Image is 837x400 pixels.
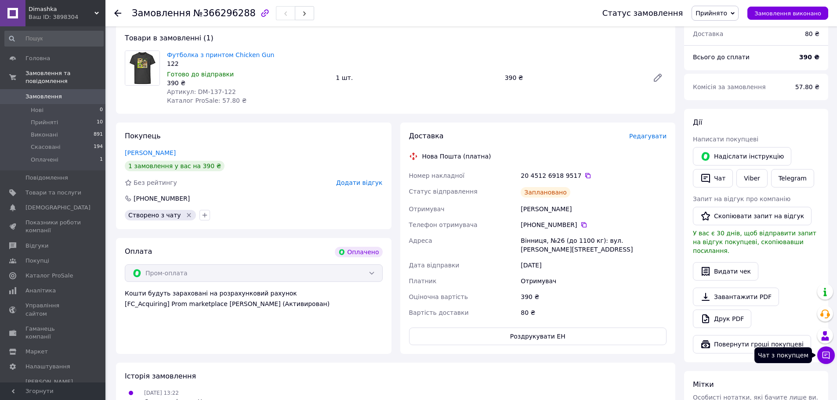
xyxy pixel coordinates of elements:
a: Viber [736,169,767,187]
div: Кошти будуть зараховані на розрахунковий рахунок [125,289,383,308]
svg: Видалити мітку [185,212,192,219]
div: 390 ₴ [501,72,645,84]
span: Скасовані [31,143,61,151]
span: Доставка [409,132,444,140]
div: 20 4512 6918 9517 [521,171,667,180]
span: Гаманець компанії [25,325,81,341]
span: Замовлення [25,93,62,101]
div: 1 шт. [332,72,501,84]
div: Чат з покупцем [754,347,812,363]
button: Скопіювати запит на відгук [693,207,812,225]
span: Оціночна вартість [409,293,468,300]
span: Налаштування [25,363,70,371]
span: Нові [31,106,43,114]
div: 122 [167,59,329,68]
span: Дії [693,118,702,126]
input: Пошук [4,31,104,47]
div: [PHONE_NUMBER] [133,194,191,203]
div: 1 замовлення у вас на 390 ₴ [125,161,225,171]
span: Створено з чату [128,212,181,219]
div: Статус замовлення [602,9,683,18]
span: Покупці [25,257,49,265]
span: Без рейтингу [134,179,177,186]
span: №366296288 [193,8,256,18]
span: Замовлення виконано [754,10,821,17]
span: Готово до відправки [167,71,234,78]
span: Управління сайтом [25,302,81,317]
span: Показники роботи компанії [25,219,81,234]
button: Надіслати інструкцію [693,147,791,166]
span: Відгуки [25,242,48,250]
span: Виконані [31,131,58,139]
span: Прийняті [31,119,58,126]
span: Товари в замовленні (1) [125,34,214,42]
span: Товари та послуги [25,189,81,197]
div: [PHONE_NUMBER] [521,220,667,229]
span: 57.80 ₴ [795,83,819,90]
div: 80 ₴ [519,305,668,321]
button: Чат [693,169,733,187]
img: Футболка з принтом Chicken Gun [125,51,159,85]
div: Заплановано [521,187,570,198]
span: [DATE] 13:22 [144,390,179,396]
span: Замовлення [132,8,191,18]
span: Номер накладної [409,172,465,179]
span: Платник [409,277,437,285]
span: Покупець [125,132,161,140]
span: Дата відправки [409,262,460,269]
span: Каталог ProSale: 57.80 ₴ [167,97,246,104]
span: Отримувач [409,205,445,213]
span: Написати покупцеві [693,136,758,143]
a: Завантажити PDF [693,288,779,306]
span: Статус відправлення [409,188,478,195]
a: Telegram [771,169,814,187]
span: Dimashka [29,5,94,13]
span: 194 [94,143,103,151]
span: Комісія за замовлення [693,83,766,90]
span: Оплата [125,247,152,256]
span: Додати відгук [336,179,382,186]
span: Оплачені [31,156,58,164]
span: У вас є 30 днів, щоб відправити запит на відгук покупцеві, скопіювавши посилання. [693,230,816,254]
span: Всього до сплати [693,54,750,61]
div: Вінниця, №26 (до 1100 кг): вул. [PERSON_NAME][STREET_ADDRESS] [519,233,668,257]
span: Повідомлення [25,174,68,182]
span: Каталог ProSale [25,272,73,280]
button: Повернути гроші покупцеві [693,335,811,353]
div: Оплачено [335,247,382,257]
span: Редагувати [629,133,667,140]
span: Вартість доставки [409,309,469,316]
span: Адреса [409,237,432,244]
span: Головна [25,54,50,62]
div: Повернутися назад [114,9,121,18]
span: 10 [97,119,103,126]
div: [FC_Acquiring] Prom marketplace [PERSON_NAME] (Активирован) [125,299,383,308]
span: 0 [100,106,103,114]
span: [DEMOGRAPHIC_DATA] [25,204,91,212]
a: [PERSON_NAME] [125,149,176,156]
button: Роздрукувати ЕН [409,328,667,345]
button: Чат з покупцем [817,346,835,364]
div: Ваш ID: 3898304 [29,13,105,21]
span: Артикул: DM-137-122 [167,88,236,95]
span: Замовлення та повідомлення [25,69,105,85]
div: 390 ₴ [519,289,668,305]
span: 1 [100,156,103,164]
span: Прийнято [696,10,727,17]
div: Нова Пошта (платна) [420,152,493,161]
a: Редагувати [649,69,667,86]
a: Футболка з принтом Chicken Gun [167,51,274,58]
span: Мітки [693,380,714,389]
b: 390 ₴ [799,54,819,61]
div: Отримувач [519,273,668,289]
span: Аналітика [25,287,56,295]
div: 390 ₴ [167,79,329,87]
div: [PERSON_NAME] [519,201,668,217]
span: Запит на відгук про компанію [693,195,790,202]
span: 891 [94,131,103,139]
div: [DATE] [519,257,668,273]
button: Видати чек [693,262,758,281]
button: Замовлення виконано [747,7,828,20]
a: Друк PDF [693,310,751,328]
span: Історія замовлення [125,372,196,380]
